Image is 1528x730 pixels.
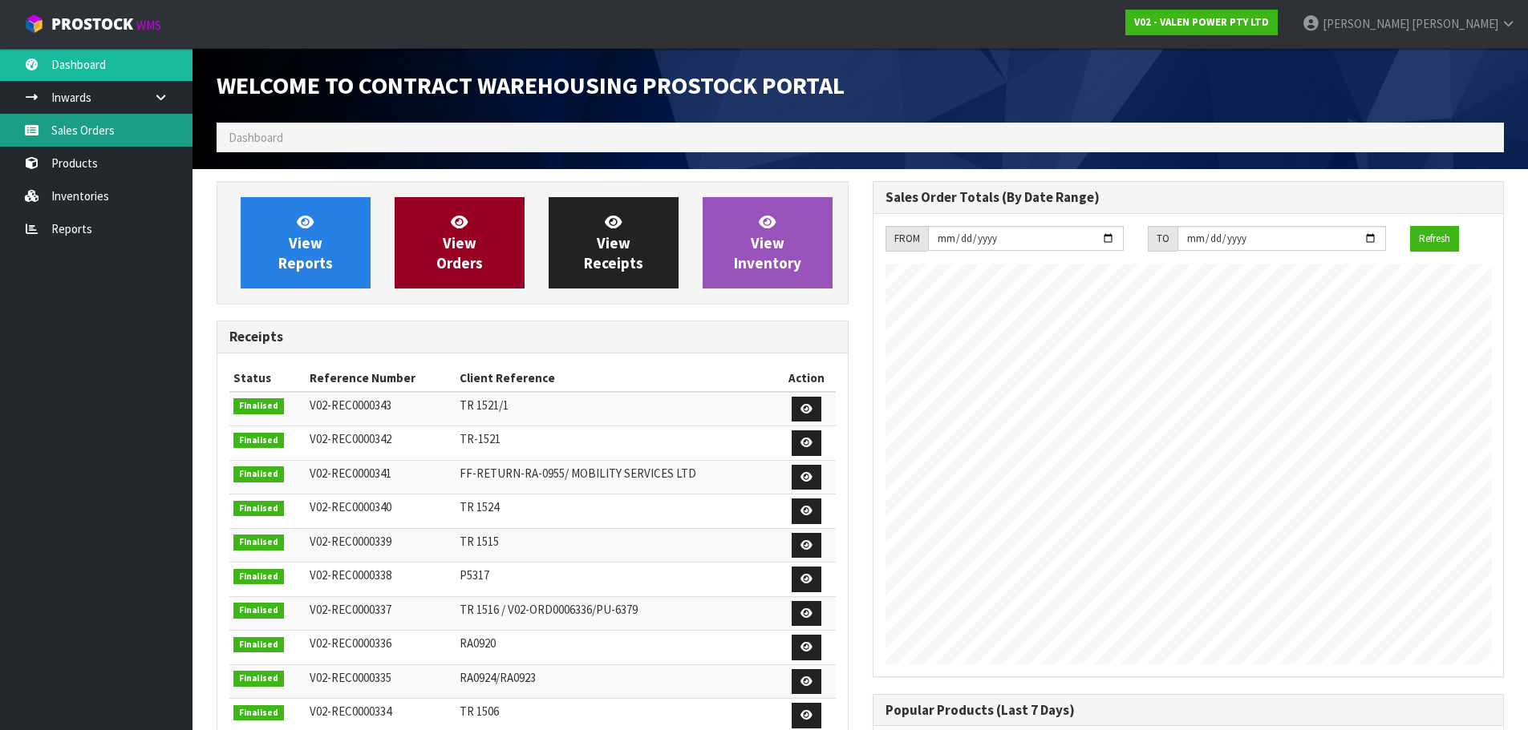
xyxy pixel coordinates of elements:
[136,18,161,33] small: WMS
[278,212,333,272] span: View Reports
[233,501,284,517] span: Finalised
[1148,226,1177,252] div: TO
[310,499,391,514] span: V02-REC0000340
[1323,16,1409,31] span: [PERSON_NAME]
[1410,226,1459,252] button: Refresh
[395,197,525,288] a: ViewOrders
[241,197,371,288] a: ViewReports
[886,703,1492,718] h3: Popular Products (Last 7 Days)
[460,704,499,719] span: TR 1506
[233,671,284,687] span: Finalised
[306,365,456,391] th: Reference Number
[460,567,489,583] span: P5317
[233,603,284,619] span: Finalised
[584,212,643,272] span: View Receipts
[310,534,391,549] span: V02-REC0000339
[310,635,391,651] span: V02-REC0000336
[886,226,928,252] div: FROM
[310,397,391,413] span: V02-REC0000343
[460,397,509,413] span: TR 1521/1
[217,70,845,100] span: Welcome to Contract Warehousing ProStock Portal
[703,197,833,288] a: ViewInventory
[310,602,391,617] span: V02-REC0000337
[233,705,284,721] span: Finalised
[460,635,496,651] span: RA0920
[886,190,1492,205] h3: Sales Order Totals (By Date Range)
[229,130,283,145] span: Dashboard
[734,212,801,272] span: View Inventory
[549,197,679,288] a: ViewReceipts
[233,637,284,653] span: Finalised
[310,670,391,685] span: V02-REC0000335
[310,466,391,481] span: V02-REC0000341
[233,534,284,551] span: Finalised
[436,212,483,272] span: View Orders
[310,567,391,583] span: V02-REC0000338
[777,365,835,391] th: Action
[233,466,284,482] span: Finalised
[51,14,133,34] span: ProStock
[460,499,499,514] span: TR 1524
[1134,15,1269,29] strong: V02 - VALEN POWER PTY LTD
[310,704,391,719] span: V02-REC0000334
[233,433,284,449] span: Finalised
[460,534,499,549] span: TR 1515
[456,365,777,391] th: Client Reference
[310,431,391,446] span: V02-REC0000342
[460,602,638,617] span: TR 1516 / V02-ORD0006336/PU-6379
[1412,16,1498,31] span: [PERSON_NAME]
[460,670,536,685] span: RA0924/RA0923
[24,14,44,34] img: cube-alt.png
[229,365,306,391] th: Status
[229,329,836,345] h3: Receipts
[233,569,284,585] span: Finalised
[460,431,501,446] span: TR-1521
[233,398,284,414] span: Finalised
[460,466,696,481] span: FF-RETURN-RA-0955/ MOBILITY SERVICES LTD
